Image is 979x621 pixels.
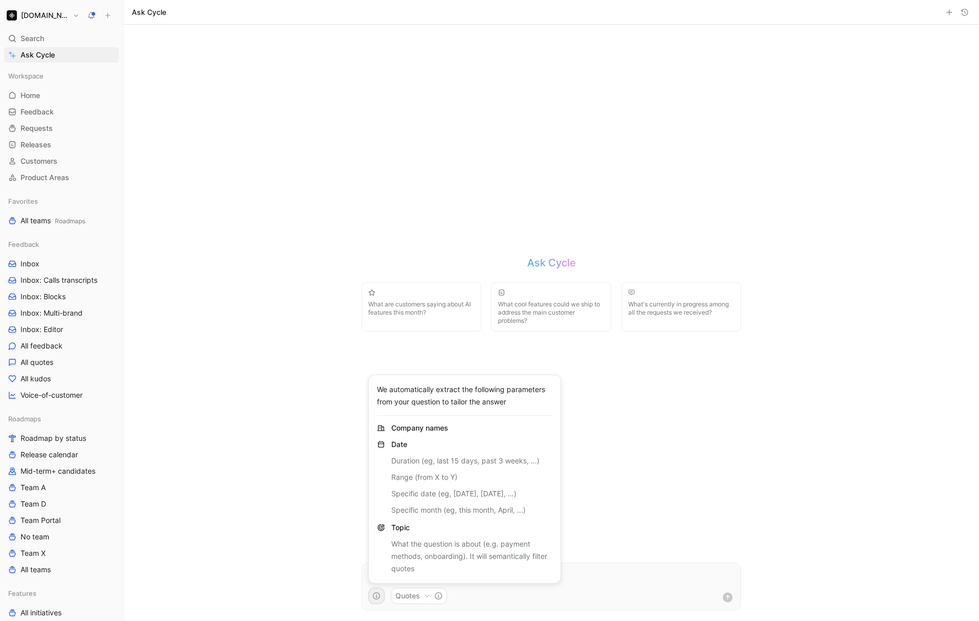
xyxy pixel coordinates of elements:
[377,383,552,408] p: We automatically extract the following parameters from your question to tailor the answer
[391,471,540,483] p: Range (from X to Y)
[391,523,410,532] span: Topic
[391,423,448,433] span: Company names
[391,504,540,516] p: Specific month (eg, this month, April, ...)
[391,538,552,575] p: What the question is about (e.g. payment methods, onboarding). It will semantically filter quotes
[391,440,407,449] span: Date
[391,488,540,500] p: Specific date (eg, [DATE], [DATE], ...)
[391,455,540,467] p: Duration (eg, last 15 days, past 3 weeks, ...)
